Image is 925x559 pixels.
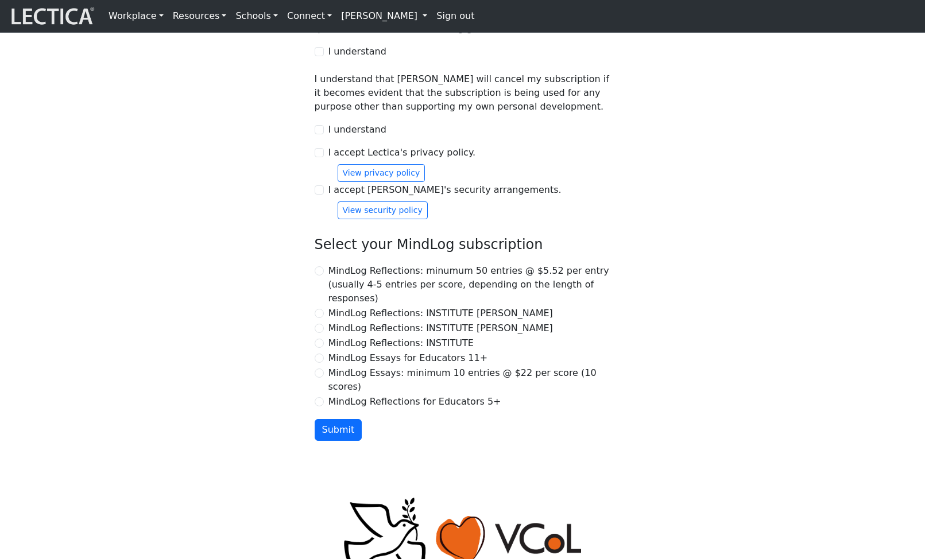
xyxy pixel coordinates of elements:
[336,5,432,28] a: [PERSON_NAME]
[328,123,386,137] label: I understand
[328,336,474,350] label: MindLog Reflections: INSTITUTE
[328,45,386,59] label: I understand
[328,183,562,197] label: I accept [PERSON_NAME]'s security arrangements.
[328,351,488,365] label: MindLog Essays for Educators 11+
[231,5,282,28] a: Schools
[315,419,362,441] button: Submit
[328,146,476,160] label: I accept Lectica's privacy policy.
[9,5,95,27] img: lecticalive
[432,5,479,28] a: Sign out
[282,5,336,28] a: Connect
[104,5,168,28] a: Workplace
[338,201,428,219] button: View security policy
[328,306,553,320] label: MindLog Reflections: INSTITUTE [PERSON_NAME]
[315,234,611,255] legend: Select your MindLog subscription
[315,72,611,114] p: I understand that [PERSON_NAME] will cancel my subscription if it becomes evident that the subscr...
[328,321,553,335] label: MindLog Reflections: INSTITUTE [PERSON_NAME]
[338,164,425,182] button: View privacy policy
[328,395,501,409] label: MindLog Reflections for Educators 5+
[328,366,611,394] label: MindLog Essays: minimum 10 entries @ $22 per score (10 scores)
[328,264,611,305] label: MindLog Reflections: minumum 50 entries @ $5.52 per entry (usually 4-5 entries per score, dependi...
[168,5,231,28] a: Resources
